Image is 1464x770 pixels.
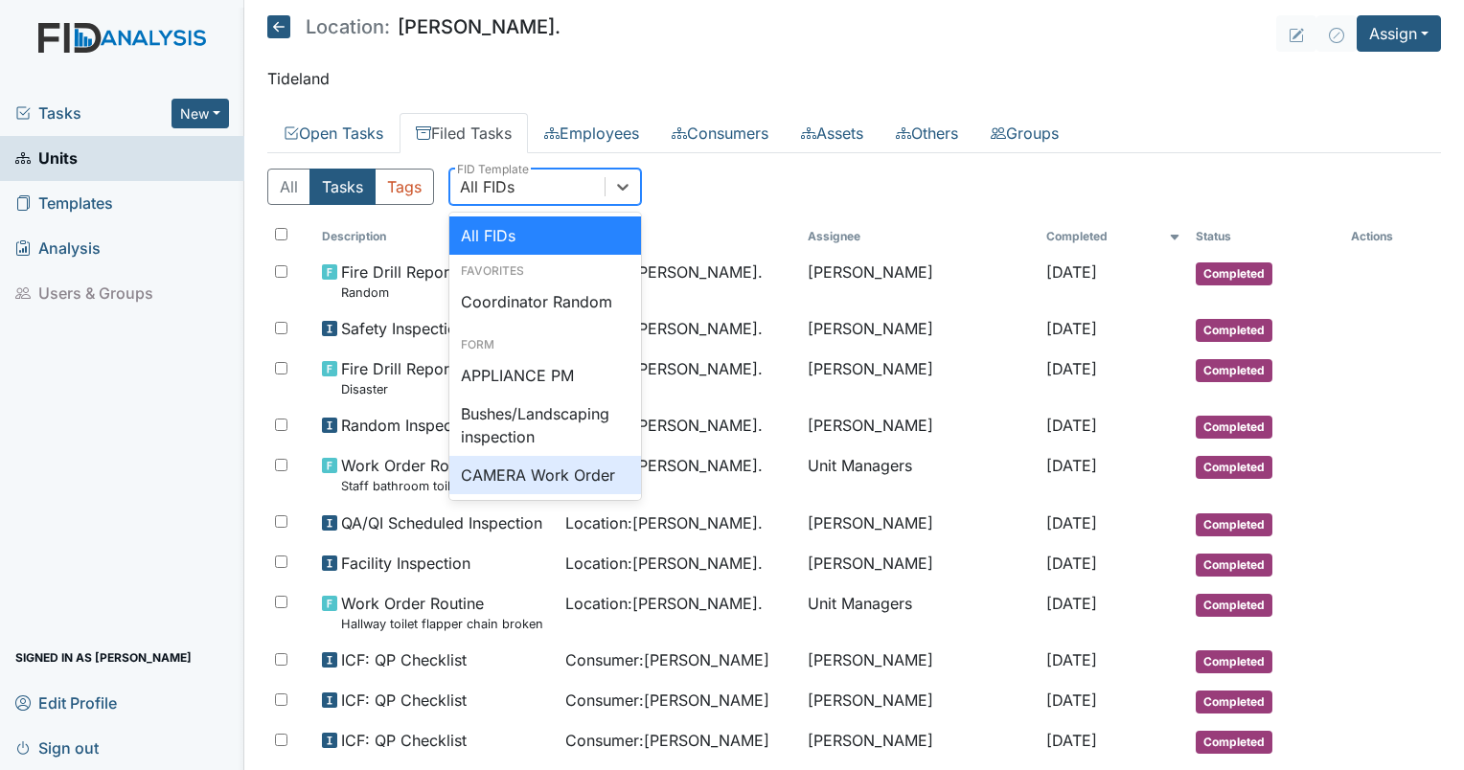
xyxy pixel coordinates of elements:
td: [PERSON_NAME] [800,253,1039,309]
div: Type filter [267,169,434,205]
button: All [267,169,310,205]
span: Work Order Routine Hallway toilet flapper chain broken [341,592,543,633]
span: Consumer : [PERSON_NAME] [565,689,769,712]
span: Completed [1196,554,1272,577]
div: Critical Incident Report [449,494,641,532]
span: Work Order Routine Staff bathroom toilet wobbly [341,454,507,495]
span: Signed in as [PERSON_NAME] [15,643,192,672]
small: Staff bathroom toilet wobbly [341,477,507,495]
th: Actions [1343,220,1439,253]
button: Assign [1357,15,1441,52]
div: Bushes/Landscaping inspection [449,395,641,456]
th: Toggle SortBy [558,220,801,253]
a: Consumers [655,113,785,153]
span: Consumer : [PERSON_NAME] [565,729,769,752]
div: Favorites [449,262,641,280]
span: Completed [1196,262,1272,285]
span: Completed [1196,594,1272,617]
span: Facility Inspection [341,552,470,575]
span: Completed [1196,359,1272,382]
span: [DATE] [1046,691,1097,710]
span: Location : [PERSON_NAME]. [565,592,763,615]
span: Location : [PERSON_NAME]. [565,260,763,283]
span: Location : [PERSON_NAME]. [565,454,763,477]
span: [DATE] [1046,513,1097,532]
a: Open Tasks [267,113,400,153]
span: Location: [306,17,390,36]
span: Completed [1196,650,1272,673]
td: [PERSON_NAME] [800,681,1039,721]
small: Random [341,283,454,302]
a: Filed Tasks [400,113,528,153]
div: Form [449,336,641,353]
th: Assignee [800,220,1039,253]
span: Completed [1196,731,1272,754]
span: [DATE] [1046,319,1097,338]
span: Random Inspection for Evening [341,414,550,437]
button: Tasks [309,169,376,205]
td: [PERSON_NAME] [800,406,1039,446]
div: Coordinator Random [449,283,641,321]
td: Unit Managers [800,584,1039,641]
td: [PERSON_NAME] [800,641,1039,681]
a: Groups [974,113,1075,153]
small: Disaster [341,380,454,398]
h5: [PERSON_NAME]. [267,15,560,38]
span: [DATE] [1046,594,1097,613]
span: Completed [1196,691,1272,713]
th: Toggle SortBy [1039,220,1188,253]
td: [PERSON_NAME] [800,504,1039,544]
span: Location : [PERSON_NAME]. [565,357,763,380]
span: [DATE] [1046,456,1097,475]
span: Sign out [15,733,99,762]
span: ICF: QP Checklist [341,648,467,671]
span: Fire Drill Report Random [341,260,454,302]
span: Templates [15,189,113,218]
a: Tasks [15,102,172,125]
div: All FIDs [449,216,641,255]
span: Analysis [15,234,101,263]
span: [DATE] [1046,262,1097,282]
td: [PERSON_NAME] [800,350,1039,406]
span: Location : [PERSON_NAME]. [565,552,763,575]
span: Completed [1196,319,1272,342]
div: CAMERA Work Order [449,456,641,494]
button: Tags [375,169,434,205]
a: Others [880,113,974,153]
span: Fire Drill Report Disaster [341,357,454,398]
span: [DATE] [1046,731,1097,750]
td: [PERSON_NAME] [800,721,1039,761]
th: Toggle SortBy [314,220,558,253]
span: [DATE] [1046,359,1097,378]
th: Toggle SortBy [1188,220,1343,253]
span: Completed [1196,513,1272,536]
div: APPLIANCE PM [449,356,641,395]
input: Toggle All Rows Selected [275,228,287,240]
span: Location : [PERSON_NAME]. [565,317,763,340]
td: [PERSON_NAME] [800,544,1039,584]
span: ICF: QP Checklist [341,689,467,712]
div: All FIDs [460,175,515,198]
a: Employees [528,113,655,153]
span: [DATE] [1046,554,1097,573]
span: ICF: QP Checklist [341,729,467,752]
span: [DATE] [1046,416,1097,435]
button: New [172,99,229,128]
span: Location : [PERSON_NAME]. [565,414,763,437]
span: Location : [PERSON_NAME]. [565,511,763,534]
td: [PERSON_NAME] [800,309,1039,350]
a: Assets [785,113,880,153]
span: Safety Inspection [341,317,466,340]
span: [DATE] [1046,650,1097,669]
span: Edit Profile [15,688,117,717]
span: QA/QI Scheduled Inspection [341,511,542,534]
td: Unit Managers [800,446,1039,503]
span: Completed [1196,456,1272,479]
span: Consumer : [PERSON_NAME] [565,648,769,671]
span: Completed [1196,416,1272,439]
small: Hallway toilet flapper chain broken [341,615,543,633]
p: Tideland [267,67,1441,90]
span: Units [15,144,78,173]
